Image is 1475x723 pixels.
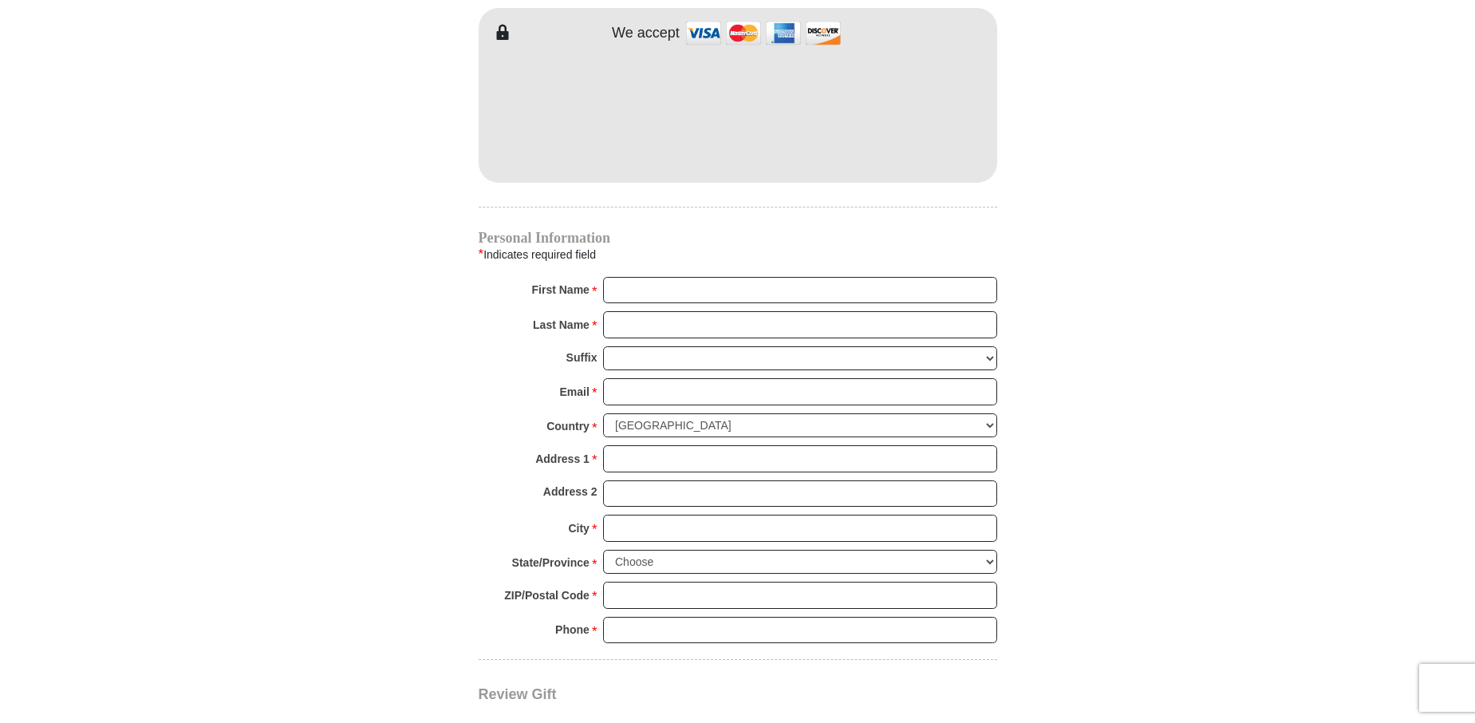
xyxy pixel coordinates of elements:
strong: City [568,517,589,539]
strong: State/Province [512,551,590,574]
img: credit cards accepted [684,16,843,50]
strong: ZIP/Postal Code [504,584,590,606]
span: Review Gift [479,686,557,702]
h4: Personal Information [479,231,997,244]
strong: Phone [555,618,590,641]
strong: First Name [532,279,590,301]
strong: Address 1 [535,448,590,470]
div: Indicates required field [479,244,997,265]
strong: Suffix [566,346,597,369]
strong: Address 2 [543,480,597,503]
strong: Last Name [533,314,590,336]
h4: We accept [612,25,680,42]
strong: Country [546,415,590,437]
strong: Email [560,381,590,403]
